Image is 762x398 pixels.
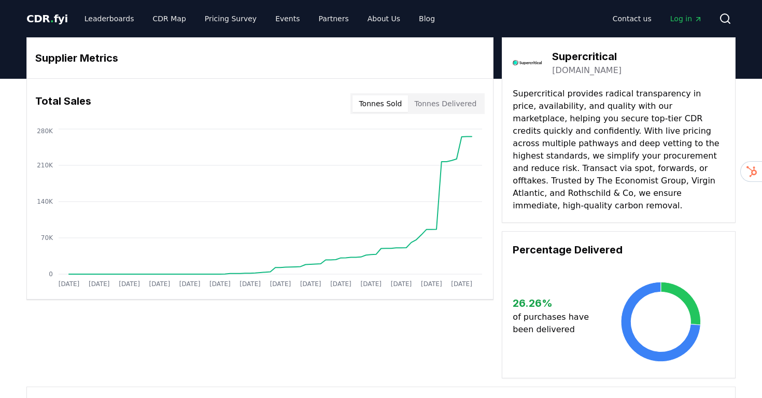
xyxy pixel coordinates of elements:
[451,280,472,288] tspan: [DATE]
[196,9,265,28] a: Pricing Survey
[670,13,702,24] span: Log in
[50,12,54,25] span: .
[552,64,622,77] a: [DOMAIN_NAME]
[604,9,660,28] a: Contact us
[513,295,597,311] h3: 26.26 %
[552,49,622,64] h3: Supercritical
[513,242,725,258] h3: Percentage Delivered
[359,9,408,28] a: About Us
[26,12,68,25] span: CDR fyi
[408,95,483,112] button: Tonnes Delivered
[37,162,53,169] tspan: 210K
[35,93,91,114] h3: Total Sales
[37,127,53,135] tspan: 280K
[513,48,542,77] img: Supercritical-logo
[179,280,201,288] tspan: [DATE]
[41,234,53,241] tspan: 70K
[391,280,412,288] tspan: [DATE]
[330,280,351,288] tspan: [DATE]
[360,280,382,288] tspan: [DATE]
[37,198,53,205] tspan: 140K
[35,50,485,66] h3: Supplier Metrics
[411,9,443,28] a: Blog
[76,9,143,28] a: Leaderboards
[662,9,711,28] a: Log in
[604,9,711,28] nav: Main
[76,9,443,28] nav: Main
[421,280,442,288] tspan: [DATE]
[209,280,231,288] tspan: [DATE]
[513,311,597,336] p: of purchases have been delivered
[119,280,140,288] tspan: [DATE]
[49,271,53,278] tspan: 0
[270,280,291,288] tspan: [DATE]
[59,280,80,288] tspan: [DATE]
[311,9,357,28] a: Partners
[513,88,725,212] p: Supercritical provides radical transparency in price, availability, and quality with our marketpl...
[239,280,261,288] tspan: [DATE]
[352,95,408,112] button: Tonnes Sold
[267,9,308,28] a: Events
[300,280,321,288] tspan: [DATE]
[26,11,68,26] a: CDR.fyi
[89,280,110,288] tspan: [DATE]
[145,9,194,28] a: CDR Map
[149,280,171,288] tspan: [DATE]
